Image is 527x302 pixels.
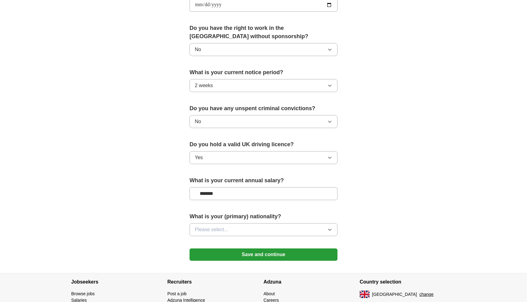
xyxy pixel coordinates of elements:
a: About [263,291,275,296]
span: Yes [195,154,203,161]
button: 2 weeks [190,79,337,92]
label: Do you hold a valid UK driving licence? [190,140,337,149]
button: No [190,43,337,56]
button: Yes [190,151,337,164]
button: Please select... [190,223,337,236]
span: Please select... [195,226,228,233]
span: [GEOGRAPHIC_DATA] [372,291,417,298]
button: No [190,115,337,128]
img: UK flag [360,291,370,298]
span: No [195,118,201,125]
label: Do you have the right to work in the [GEOGRAPHIC_DATA] without sponsorship? [190,24,337,41]
a: Post a job [167,291,186,296]
span: No [195,46,201,53]
button: Save and continue [190,248,337,261]
h4: Country selection [360,273,456,291]
label: What is your current annual salary? [190,176,337,185]
span: 2 weeks [195,82,213,89]
label: What is your current notice period? [190,68,337,77]
label: What is your (primary) nationality? [190,212,337,221]
button: change [419,291,434,298]
label: Do you have any unspent criminal convictions? [190,104,337,113]
a: Browse jobs [71,291,95,296]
